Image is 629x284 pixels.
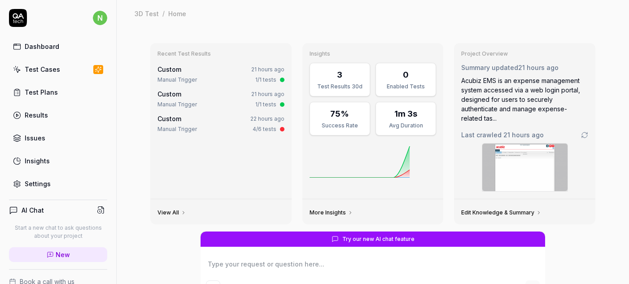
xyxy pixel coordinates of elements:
span: Try our new AI chat feature [342,235,415,243]
div: Results [25,110,48,120]
div: Manual Trigger [157,100,197,109]
a: Custom21 hours agoManual Trigger1/1 tests [156,87,286,110]
button: n [93,9,107,27]
div: 0 [403,69,409,81]
a: Results [9,106,107,124]
div: Home [168,9,186,18]
div: Settings [25,179,51,188]
h3: Recent Test Results [157,50,284,57]
div: Enabled Tests [381,83,430,91]
a: Issues [9,129,107,147]
span: n [93,11,107,25]
a: View All [157,209,186,216]
a: Go to crawling settings [581,131,588,139]
a: Custom22 hours agoManual Trigger4/6 tests [156,112,286,135]
span: Summary updated [461,64,518,71]
time: 22 hours ago [250,115,284,122]
div: 4/6 tests [253,125,276,133]
div: Acubiz EMS is an expense management system accessed via a web login portal, designed for users to... [461,76,588,123]
h3: Insights [310,50,437,57]
p: Start a new chat to ask questions about your project [9,224,107,240]
a: More Insights [310,209,353,216]
time: 21 hours ago [251,66,284,73]
a: Test Cases [9,61,107,78]
div: Issues [25,133,45,143]
div: Avg Duration [381,122,430,130]
time: 21 hours ago [518,64,559,71]
div: 1/1 tests [255,76,276,84]
div: 3D Test [135,9,159,18]
a: Dashboard [9,38,107,55]
time: 21 hours ago [251,91,284,97]
div: 3 [337,69,342,81]
div: Success Rate [315,122,364,130]
a: Test Plans [9,83,107,101]
span: Custom [157,66,181,73]
div: Test Cases [25,65,60,74]
div: Dashboard [25,42,59,51]
a: Custom21 hours agoManual Trigger1/1 tests [156,63,286,86]
a: Insights [9,152,107,170]
div: Manual Trigger [157,76,197,84]
a: Settings [9,175,107,192]
h4: AI Chat [22,205,44,215]
h3: Project Overview [461,50,588,57]
div: / [162,9,165,18]
div: Test Plans [25,87,58,97]
a: New [9,247,107,262]
time: 21 hours ago [503,131,544,139]
span: Last crawled [461,130,544,140]
div: 1m 3s [394,108,417,120]
div: Test Results 30d [315,83,364,91]
img: Screenshot [482,144,568,191]
div: Manual Trigger [157,125,197,133]
span: Custom [157,115,181,122]
div: 1/1 tests [255,100,276,109]
span: Custom [157,90,181,98]
div: Insights [25,156,50,166]
span: New [56,250,70,259]
a: Edit Knowledge & Summary [461,209,542,216]
div: 75% [330,108,349,120]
